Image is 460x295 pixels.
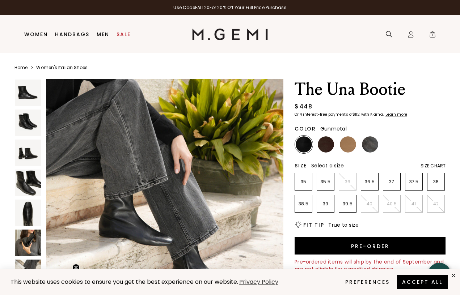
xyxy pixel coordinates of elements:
button: Preferences [341,275,394,289]
strong: FALL20 [195,4,210,10]
a: Women's Italian Shoes [36,65,88,70]
p: 40.5 [383,201,400,207]
p: 39 [317,201,334,207]
p: 40 [361,201,378,207]
p: 38.5 [295,201,312,207]
a: Privacy Policy (opens in a new tab) [238,278,279,287]
img: Black [296,136,312,153]
div: Pre-ordered items will ship by the end of September and are not eligible for expedited shipping. [295,258,446,273]
img: Chocolate [318,136,334,153]
klarna-placement-style-body: Or 4 interest-free payments of [295,112,353,117]
p: 39.5 [339,201,356,207]
p: 41 [405,201,422,207]
p: 36 [339,179,356,185]
a: Learn more [385,112,407,117]
a: Men [97,31,109,37]
img: Light Tan [340,136,356,153]
img: The Una Bootie [15,170,41,196]
button: Close teaser [72,264,80,271]
p: 35 [295,179,312,185]
img: The Una Bootie [15,260,41,286]
p: 38 [427,179,444,185]
p: 35.5 [317,179,334,185]
h2: Fit Tip [303,222,324,228]
span: 1 [429,32,436,39]
p: 36.5 [361,179,378,185]
p: 37 [383,179,400,185]
img: The Una Bootie [15,230,41,256]
h2: Color [295,126,316,132]
span: Gunmetal [320,125,347,132]
klarna-placement-style-cta: Learn more [385,112,407,117]
h2: Size [295,163,307,168]
img: The Una Bootie [15,80,41,106]
p: 42 [427,201,444,207]
img: The Una Bootie [15,200,41,226]
h1: The Una Bootie [295,79,446,99]
div: $448 [295,102,312,111]
span: Select a size [311,162,344,169]
div: Size Chart [421,163,446,169]
span: This website uses cookies to ensure you get the best experience on our website. [10,278,238,286]
button: Pre-order [295,237,446,255]
img: Gunmetal [362,136,378,153]
a: Handbags [55,31,89,37]
img: M.Gemi [192,29,268,40]
img: The Una Bootie [15,110,41,136]
button: Accept All [397,275,448,289]
img: The Una Bootie [15,140,41,166]
klarna-placement-style-body: with Klarna [361,112,385,117]
div: close [451,273,456,278]
a: Home [14,65,28,70]
a: Women [24,31,48,37]
a: Sale [117,31,131,37]
span: True to size [328,221,359,228]
klarna-placement-style-amount: $112 [353,112,360,117]
p: 37.5 [405,179,422,185]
